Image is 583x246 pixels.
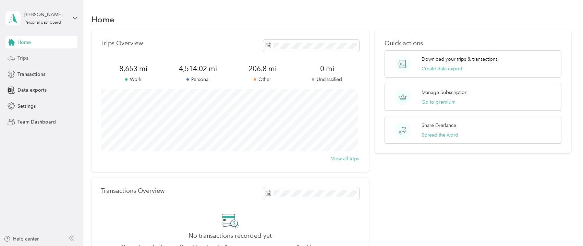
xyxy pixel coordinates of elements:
[295,76,359,83] p: Unclassified
[422,65,462,72] button: Create data export
[189,232,272,239] h2: No transactions recorded yet
[17,86,47,94] span: Data exports
[422,89,467,96] p: Manage Subscription
[17,71,45,78] span: Transactions
[545,208,583,246] iframe: Everlance-gr Chat Button Frame
[166,76,230,83] p: Personal
[24,11,67,18] div: [PERSON_NAME]
[17,55,28,62] span: Trips
[17,39,31,46] span: Home
[4,235,39,243] button: Help center
[385,40,562,47] p: Quick actions
[101,40,143,47] p: Trips Overview
[24,21,61,25] div: Personal dashboard
[422,56,498,63] p: Download your trips & transactions
[422,131,458,139] button: Spread the word
[101,64,166,73] span: 8,653 mi
[101,187,165,195] p: Transactions Overview
[230,64,295,73] span: 206.8 mi
[92,16,114,23] h1: Home
[331,155,359,162] button: View all trips
[295,64,359,73] span: 0 mi
[422,98,456,106] button: Go to premium
[17,118,56,126] span: Team Dashboard
[166,64,230,73] span: 4,514.02 mi
[422,122,456,129] p: Share Everlance
[230,76,295,83] p: Other
[17,103,36,110] span: Settings
[101,76,166,83] p: Work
